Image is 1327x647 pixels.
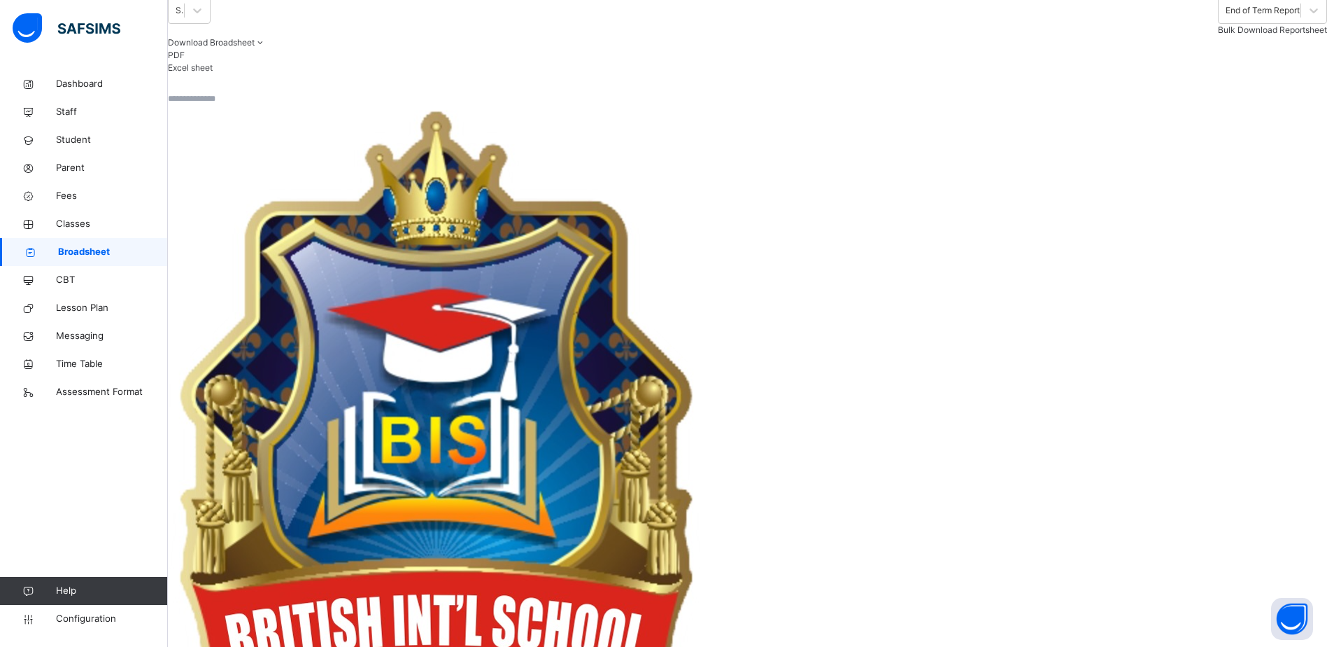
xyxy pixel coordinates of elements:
[176,4,185,17] div: Second Term [DATE]-[DATE]
[1226,4,1300,17] div: End of Term Report
[56,301,168,315] span: Lesson Plan
[56,133,168,147] span: Student
[56,385,168,399] span: Assessment Format
[56,329,168,343] span: Messaging
[58,245,168,259] span: Broadsheet
[1218,25,1327,35] span: Bulk Download Reportsheet
[168,62,1327,74] li: dropdown-list-item-text-1
[168,37,255,48] span: Download Broadsheet
[56,161,168,175] span: Parent
[56,105,168,119] span: Staff
[56,584,167,598] span: Help
[56,189,168,203] span: Fees
[56,77,168,91] span: Dashboard
[56,612,167,626] span: Configuration
[168,49,1327,62] li: dropdown-list-item-text-0
[56,273,168,287] span: CBT
[56,217,168,231] span: Classes
[56,357,168,371] span: Time Table
[13,13,120,43] img: safsims
[1271,598,1313,640] button: Open asap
